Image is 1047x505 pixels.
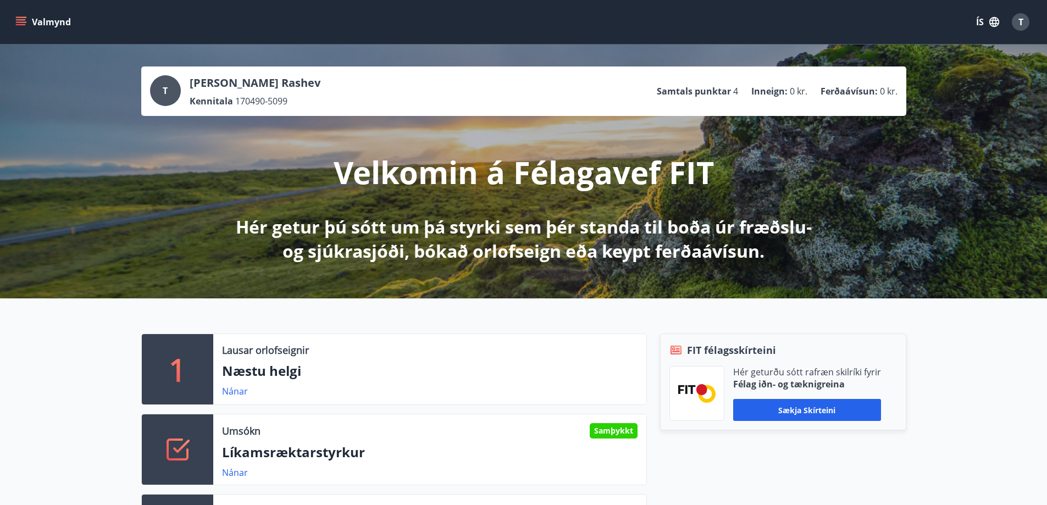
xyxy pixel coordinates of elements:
[235,95,287,107] span: 170490-5099
[1018,16,1023,28] span: T
[733,85,738,97] span: 4
[222,424,261,438] p: Umsókn
[169,348,186,390] p: 1
[222,443,638,462] p: Líkamsræktarstyrkur
[222,467,248,479] a: Nánar
[1007,9,1034,35] button: T
[821,85,878,97] p: Ferðaávísun :
[790,85,807,97] span: 0 kr.
[222,362,638,380] p: Næstu helgi
[657,85,731,97] p: Samtals punktar
[190,75,320,91] p: [PERSON_NAME] Rashev
[970,12,1005,32] button: ÍS
[733,399,881,421] button: Sækja skírteini
[190,95,233,107] p: Kennitala
[234,215,814,263] p: Hér getur þú sótt um þá styrki sem þér standa til boða úr fræðslu- og sjúkrasjóði, bókað orlofsei...
[222,385,248,397] a: Nánar
[13,12,75,32] button: menu
[687,343,776,357] span: FIT félagsskírteini
[590,423,638,439] div: Samþykkt
[751,85,788,97] p: Inneign :
[163,85,168,97] span: T
[222,343,309,357] p: Lausar orlofseignir
[334,151,714,193] p: Velkomin á Félagavef FIT
[733,366,881,378] p: Hér geturðu sótt rafræn skilríki fyrir
[733,378,881,390] p: Félag iðn- og tæknigreina
[880,85,898,97] span: 0 kr.
[678,384,716,402] img: FPQVkF9lTnNbbaRSFyT17YYeljoOGk5m51IhT0bO.png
